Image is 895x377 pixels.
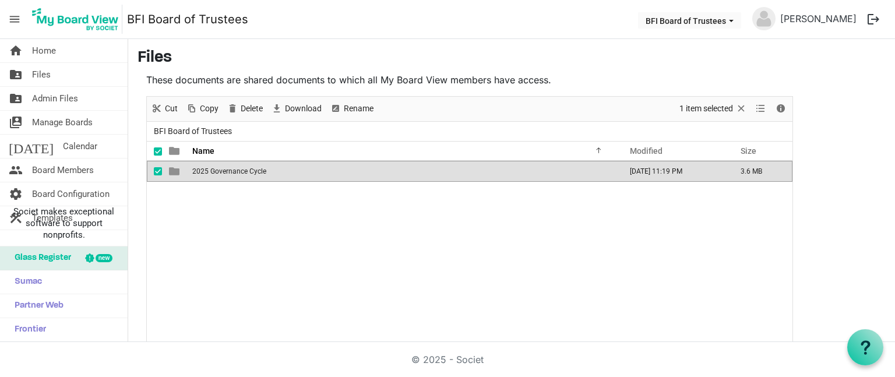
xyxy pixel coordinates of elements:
button: Copy [184,101,221,116]
img: My Board View Logo [29,5,122,34]
td: checkbox [147,161,162,182]
div: Rename [326,97,378,121]
span: Board Members [32,158,94,182]
span: Societ makes exceptional software to support nonprofits. [5,206,122,241]
span: 1 item selected [678,101,734,116]
p: These documents are shared documents to which all My Board View members have access. [146,73,793,87]
span: Cut [164,101,179,116]
span: Manage Boards [32,111,93,134]
span: Admin Files [32,87,78,110]
span: folder_shared [9,63,23,86]
span: Delete [239,101,264,116]
button: View dropdownbutton [753,101,767,116]
td: 2025 Governance Cycle is template cell column header Name [189,161,618,182]
button: Delete [225,101,265,116]
span: Board Configuration [32,182,110,206]
div: Delete [223,97,267,121]
button: Details [773,101,789,116]
h3: Files [138,48,886,68]
span: Download [284,101,323,116]
span: 2025 Governance Cycle [192,167,266,175]
span: Frontier [9,318,46,341]
span: Calendar [63,135,97,158]
div: Details [771,97,791,121]
td: is template cell column header type [162,161,189,182]
span: Name [192,146,214,156]
span: BFI Board of Trustees [151,124,234,139]
span: people [9,158,23,182]
span: Home [32,39,56,62]
div: Copy [182,97,223,121]
span: Files [32,63,51,86]
button: Cut [149,101,180,116]
span: Partner Web [9,294,64,318]
span: home [9,39,23,62]
a: [PERSON_NAME] [776,7,861,30]
button: Download [269,101,324,116]
div: Clear selection [675,97,751,121]
span: settings [9,182,23,206]
td: 3.6 MB is template cell column header Size [728,161,792,182]
span: menu [3,8,26,30]
a: My Board View Logo [29,5,127,34]
a: © 2025 - Societ [411,354,484,365]
span: [DATE] [9,135,54,158]
span: switch_account [9,111,23,134]
button: BFI Board of Trustees dropdownbutton [638,12,741,29]
div: Download [267,97,326,121]
span: Modified [630,146,663,156]
span: Copy [199,101,220,116]
span: Sumac [9,270,42,294]
div: new [96,254,112,262]
span: folder_shared [9,87,23,110]
button: logout [861,7,886,31]
button: Selection [678,101,749,116]
button: Rename [328,101,376,116]
div: Cut [147,97,182,121]
span: Size [741,146,756,156]
td: September 18, 2025 11:19 PM column header Modified [618,161,728,182]
img: no-profile-picture.svg [752,7,776,30]
span: Rename [343,101,375,116]
a: BFI Board of Trustees [127,8,248,31]
div: View [751,97,771,121]
span: Glass Register [9,246,71,270]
